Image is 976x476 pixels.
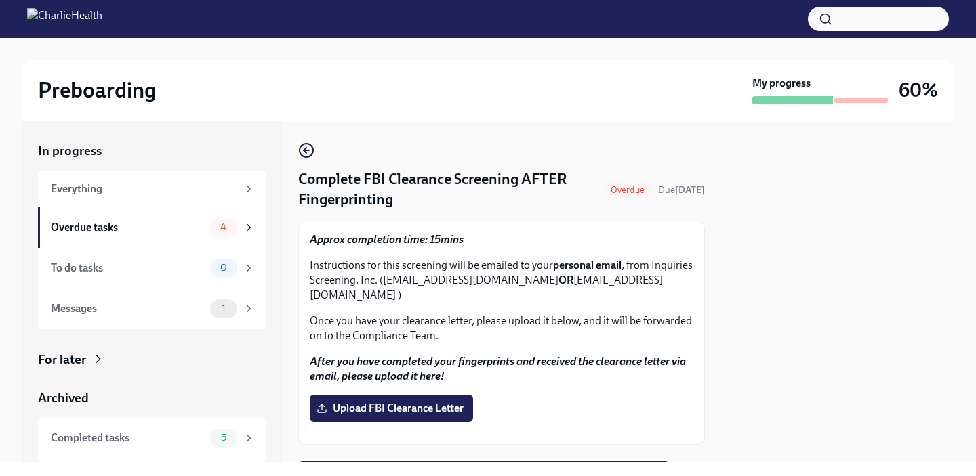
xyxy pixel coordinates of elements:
a: For later [38,351,266,368]
span: 1 [213,303,234,313]
p: Once you have your clearance letter, please upload it below, and it will be forwarded on to the C... [310,313,693,343]
span: 4 [212,222,235,232]
a: Everything [38,171,266,207]
span: Overdue [603,185,653,195]
h2: Preboarding [38,77,157,104]
span: Upload FBI Clearance Letter [319,402,464,415]
div: Completed tasks [51,431,205,446]
a: Archived [38,389,266,407]
p: Instructions for this screening will be emailed to your , from Inquiries Screening, Inc. ([EMAIL_... [310,258,693,303]
strong: personal email [553,259,622,272]
h3: 60% [899,78,938,102]
div: Everything [51,181,237,196]
span: 0 [212,263,235,273]
strong: Approx completion time: 15mins [310,233,464,246]
label: Upload FBI Clearance Letter [310,395,473,422]
strong: OR [558,274,573,286]
div: Overdue tasks [51,220,205,235]
span: September 8th, 2025 08:00 [658,183,705,196]
img: CharlieHealth [27,8,102,30]
a: Overdue tasks4 [38,207,266,248]
strong: [DATE] [675,184,705,196]
h4: Complete FBI Clearance Screening AFTER Fingerprinting [298,169,597,210]
a: In progress [38,142,266,160]
span: Due [658,184,705,196]
div: To do tasks [51,261,205,276]
div: For later [38,351,86,368]
strong: My progress [752,76,811,91]
a: Messages1 [38,288,266,329]
a: To do tasks0 [38,248,266,288]
span: 5 [213,433,235,443]
strong: After you have completed your fingerprints and received the clearance letter via email, please up... [310,355,686,383]
div: Messages [51,301,205,316]
a: Completed tasks5 [38,418,266,458]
